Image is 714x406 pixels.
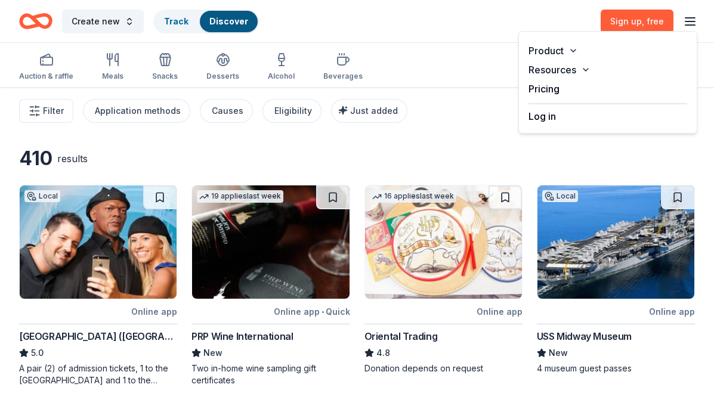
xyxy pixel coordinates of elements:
[364,329,438,343] div: Oriental Trading
[19,99,73,123] button: Filter
[206,72,239,81] div: Desserts
[477,304,523,319] div: Online app
[549,346,568,360] span: New
[212,104,243,118] div: Causes
[642,16,664,26] span: , free
[20,185,177,299] img: Image for Hollywood Wax Museum (Hollywood)
[376,346,390,360] span: 4.8
[268,72,295,81] div: Alcohol
[131,304,177,319] div: Online app
[537,185,695,374] a: Image for USS Midway MuseumLocalOnline appUSS Midway MuseumNew4 museum guest passes
[62,10,144,33] button: Create new
[152,72,178,81] div: Snacks
[19,185,177,386] a: Image for Hollywood Wax Museum (Hollywood)LocalOnline app[GEOGRAPHIC_DATA] ([GEOGRAPHIC_DATA])5.0...
[519,41,697,60] button: Product
[192,185,349,299] img: Image for PRP Wine International
[350,106,398,116] span: Just added
[72,14,120,29] span: Create new
[274,304,350,319] div: Online app Quick
[365,185,522,299] img: Image for Oriental Trading
[649,304,695,319] div: Online app
[323,72,363,81] div: Beverages
[542,190,578,202] div: Local
[102,48,123,87] button: Meals
[197,190,283,203] div: 19 applies last week
[152,48,178,87] button: Snacks
[262,99,322,123] button: Eligibility
[19,7,52,35] a: Home
[19,147,52,171] div: 410
[191,185,350,386] a: Image for PRP Wine International19 applieslast weekOnline app•QuickPRP Wine InternationalNewTwo i...
[364,362,523,374] div: Donation depends on request
[19,72,73,81] div: Auction & raffle
[610,16,664,26] span: Sign up
[191,329,293,343] div: PRP Wine International
[370,190,456,203] div: 16 applies last week
[95,104,181,118] div: Application methods
[268,48,295,87] button: Alcohol
[206,48,239,87] button: Desserts
[153,10,259,33] button: TrackDiscover
[331,99,407,123] button: Just added
[19,329,177,343] div: [GEOGRAPHIC_DATA] ([GEOGRAPHIC_DATA])
[24,190,60,202] div: Local
[200,99,253,123] button: Causes
[43,104,64,118] span: Filter
[191,362,350,386] div: Two in-home wine sampling gift certificates
[19,362,177,386] div: A pair (2) of admission tickets, 1 to the [GEOGRAPHIC_DATA] and 1 to the [GEOGRAPHIC_DATA]
[102,72,123,81] div: Meals
[83,99,190,123] button: Application methods
[209,16,248,26] a: Discover
[322,307,324,317] span: •
[537,185,694,299] img: Image for USS Midway Museum
[31,346,44,360] span: 5.0
[57,151,88,166] div: results
[323,48,363,87] button: Beverages
[364,185,523,374] a: Image for Oriental Trading16 applieslast weekOnline appOriental Trading4.8Donation depends on req...
[528,109,556,123] button: Log in
[601,10,673,33] a: Sign up, free
[203,346,222,360] span: New
[537,362,695,374] div: 4 museum guest passes
[537,329,632,343] div: USS Midway Museum
[164,16,188,26] a: Track
[274,104,312,118] div: Eligibility
[19,48,73,87] button: Auction & raffle
[519,60,697,79] button: Resources
[528,83,560,95] a: Pricing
